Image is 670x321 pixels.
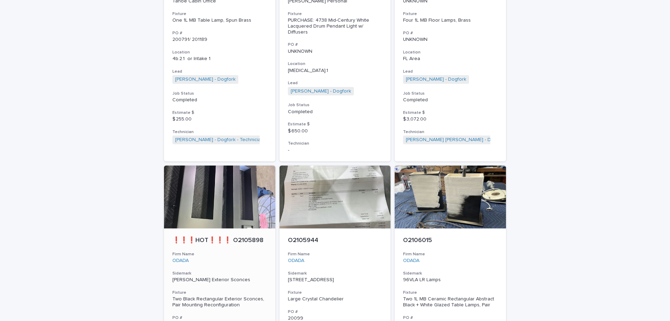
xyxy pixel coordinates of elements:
[172,271,267,276] h3: Sidemark
[403,237,498,245] p: O2106015
[403,91,498,96] h3: Job Status
[288,258,304,264] a: ODADA
[288,251,382,257] h3: Firm Name
[403,277,498,283] p: 96VLA LR Lamps
[288,109,382,115] p: Completed
[403,315,498,321] h3: PO #
[172,129,267,135] h3: Technician
[403,116,498,122] p: $ 3,072.00
[288,61,382,67] h3: Location
[175,137,263,143] a: [PERSON_NAME] - Dogfork - Technician
[288,296,382,302] div: Large Crystal Chandelier
[172,17,267,23] div: One 1L MB Table Lamp, Spun Brass
[403,37,498,43] p: UNKNOWN
[403,69,498,74] h3: Lead
[172,258,189,264] a: ODADA
[288,49,382,54] p: UNKNOWN
[288,290,382,296] h3: Fixture
[288,237,382,245] p: O2105944
[403,50,498,55] h3: Location
[403,296,498,308] div: Two 1L MB Ceramic Rectangular Abstract Black + White Glazed Table Lamps, Pair
[172,91,267,96] h3: Job Status
[288,141,382,146] h3: Technician
[288,128,382,134] p: $ 650.00
[406,76,466,82] a: [PERSON_NAME] - Dogfork
[172,50,267,55] h3: Location
[172,251,267,257] h3: Firm Name
[175,76,236,82] a: [PERSON_NAME] - Dogfork
[288,42,382,48] h3: PO #
[288,277,382,283] p: [STREET_ADDRESS]
[288,271,382,276] h3: Sidemark
[403,11,498,17] h3: Fixture
[172,37,267,43] p: 200791/ 201189
[403,290,498,296] h3: Fixture
[172,296,267,308] div: Two Black Rectangular Exterior Sconces, Pair Mounting Reconfiguration
[172,110,267,116] h3: Estimate $
[172,30,267,36] h3: PO #
[172,237,267,245] p: ❗❗❗HOT❗❗❗ O2105898
[288,102,382,108] h3: Job Status
[172,56,267,62] p: 4b.2.1 or Intake 1
[172,315,267,321] h3: PO #
[403,110,498,116] h3: Estimate $
[172,116,267,122] p: $ 255.00
[403,129,498,135] h3: Technician
[288,68,382,74] p: [MEDICAL_DATA].1
[172,11,267,17] h3: Fixture
[403,258,419,264] a: ODADA
[403,56,498,62] p: FL Area
[172,69,267,74] h3: Lead
[403,271,498,276] h3: Sidemark
[288,11,382,17] h3: Fixture
[291,88,351,94] a: [PERSON_NAME] - Dogfork
[406,137,534,143] a: [PERSON_NAME] [PERSON_NAME] - Dogfork - Technician
[403,97,498,103] p: Completed
[172,277,267,283] p: [PERSON_NAME] Exterior Sconces
[403,17,498,23] div: Four 1L MB Floor Lamps, Brass
[172,290,267,296] h3: Fixture
[403,251,498,257] h3: Firm Name
[288,80,382,86] h3: Lead
[288,309,382,315] h3: PO #
[288,122,382,127] h3: Estimate $
[288,147,382,153] p: -
[172,97,267,103] p: Completed
[288,17,382,35] div: PURCHASE: 4738 Mid-Century White Lacquered Drum Pendant Light w/ Diffusers
[403,30,498,36] h3: PO #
